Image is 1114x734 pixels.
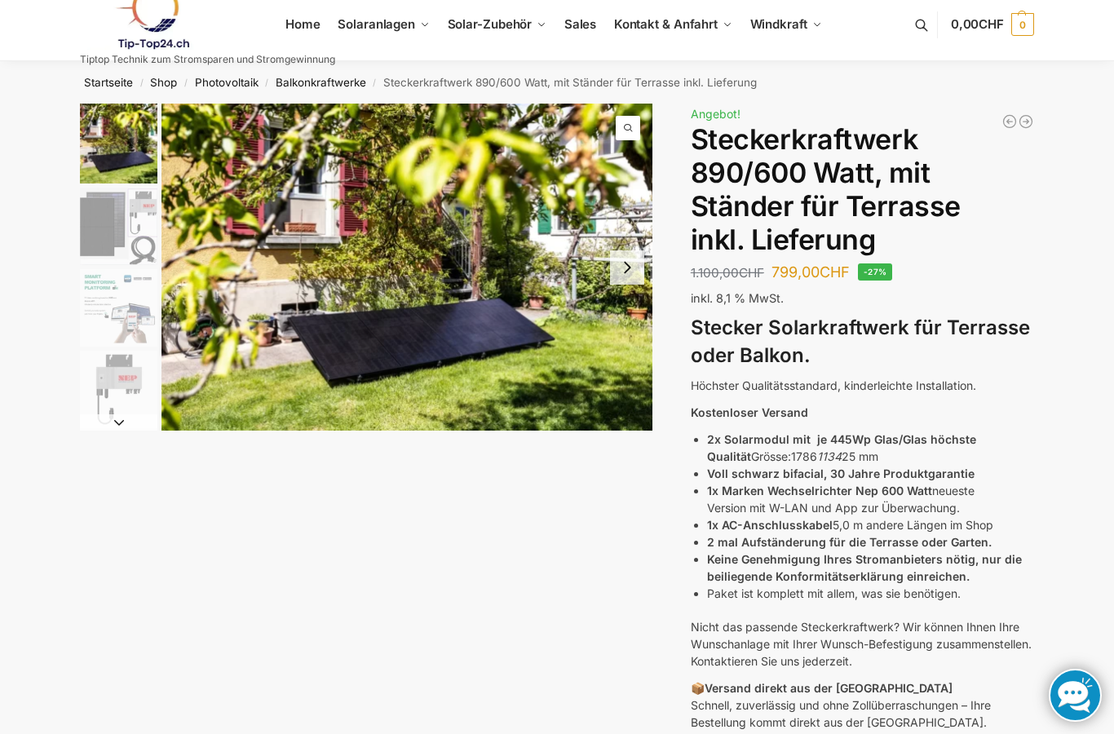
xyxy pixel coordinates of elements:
a: Startseite [84,76,133,89]
span: Solaranlagen [338,16,415,32]
span: inkl. 8,1 % MwSt. [691,291,784,305]
img: Balkonkraftwerk 860 [80,188,157,265]
span: CHF [820,263,850,281]
li: 1 / 11 [76,104,157,185]
nav: Breadcrumb [51,61,1063,104]
span: CHF [739,265,764,281]
li: Paket ist komplett mit allem, was sie benötigen. [707,585,1034,602]
span: / [133,77,150,90]
li: 4 / 11 [76,348,157,430]
span: / [366,77,383,90]
bdi: 1.100,00 [691,265,764,281]
strong: Voll schwarz bifacial, [707,466,827,480]
a: Balkonkraftwerk 890/600 Watt bificial Glas/Glas [1001,113,1018,130]
li: Grösse: [707,431,1034,465]
bdi: 799,00 [771,263,850,281]
img: nep-microwechselrichter-600w [80,351,157,428]
p: 📦 Schnell, zuverlässig und ohne Zollüberraschungen – Ihre Bestellung kommt direkt aus der [GEOGRA... [691,679,1034,731]
strong: 2 mal Aufständerung für die Terrasse oder Garten. [707,535,992,549]
strong: Kostenloser Versand [691,405,808,419]
strong: Versand direkt aus der [GEOGRAPHIC_DATA] [705,681,953,695]
span: / [259,77,276,90]
span: -27% [858,263,893,281]
a: Photovoltaik [195,76,259,89]
span: 1786 25 mm [791,449,878,463]
em: 1134 [817,449,842,463]
strong: Keine Genehmigung Ihres Stromanbieters nötig, nur die beiliegende Konformitätserklärung einreichen. [707,552,1022,583]
img: Solaranlagen Terrasse, Garten Balkon [80,104,157,183]
span: Angebot! [691,107,740,121]
span: 0 [1011,13,1034,36]
span: Solar-Zubehör [448,16,533,32]
strong: 1x AC-Anschlusskabel [707,518,833,532]
a: Balkonkraftwerk 1780 Watt mit 4 KWh Zendure Batteriespeicher Notstrom fähig [1018,113,1034,130]
button: Next slide [80,414,157,431]
h1: Steckerkraftwerk 890/600 Watt, mit Ständer für Terrasse inkl. Lieferung [691,123,1034,256]
span: Windkraft [750,16,807,32]
a: Shop [150,76,177,89]
li: neueste Version mit W-LAN und App zur Überwachung. [707,482,1034,516]
span: 0,00 [951,16,1004,32]
strong: Stecker Solarkraftwerk für Terrasse oder Balkon. [691,316,1030,368]
span: / [177,77,194,90]
p: Höchster Qualitätsstandard, kinderleichte Installation. [691,377,1034,394]
span: CHF [979,16,1004,32]
a: Balkonkraftwerke [276,76,366,89]
button: Next slide [610,250,644,285]
li: 2 / 11 [76,185,157,267]
strong: 1x Marken Wechselrichter Nep 600 Watt [707,484,932,497]
a: aldernativ Solaranlagen 5265 web scaled scaled scaledaldernativ Solaranlagen 5265 web scaled scal... [161,104,652,431]
li: 3 / 11 [76,267,157,348]
span: Sales [564,16,597,32]
li: 1 / 11 [161,104,652,431]
span: Kontakt & Anfahrt [614,16,718,32]
p: Nicht das passende Steckerkraftwerk? Wir können Ihnen Ihre Wunschanlage mit Ihrer Wunsch-Befestig... [691,618,1034,670]
strong: 30 Jahre Produktgarantie [830,466,975,480]
li: 5,0 m andere Längen im Shop [707,516,1034,533]
strong: 2x Solarmodul mit je 445Wp Glas/Glas höchste Qualität [707,432,976,463]
p: Tiptop Technik zum Stromsparen und Stromgewinnung [80,55,335,64]
img: H2c172fe1dfc145729fae6a5890126e09w.jpg_960x960_39c920dd-527c-43d8-9d2f-57e1d41b5fed_1445x [80,269,157,347]
li: 5 / 11 [76,430,157,511]
img: Solaranlagen Terrasse, Garten Balkon [161,104,652,431]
